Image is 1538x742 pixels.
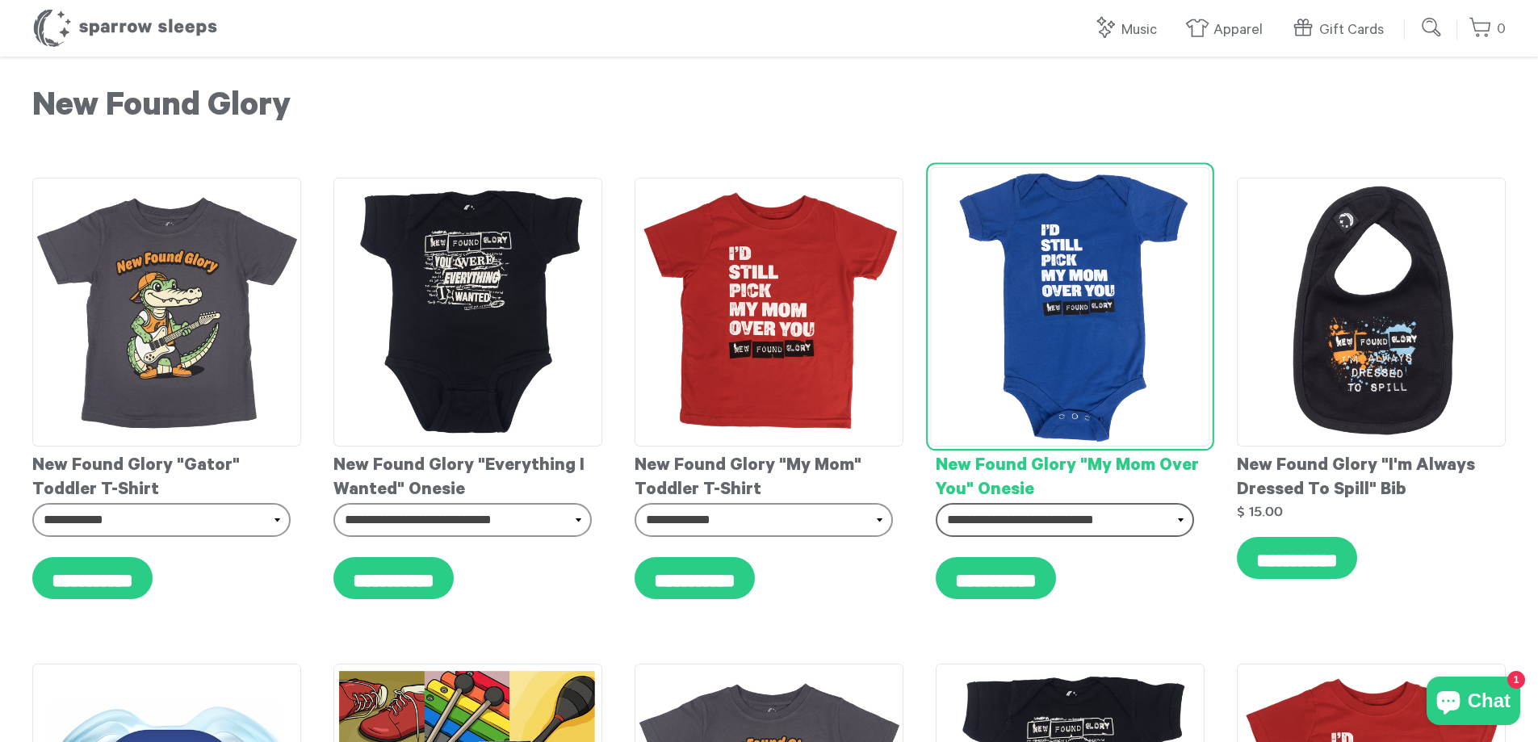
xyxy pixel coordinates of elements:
a: Gift Cards [1291,13,1392,48]
img: NewFoundGlory-toddlertee_grande.png [635,178,903,446]
a: Apparel [1185,13,1271,48]
img: New_Found_Glory_-_Bib_grande.jpg [1237,178,1506,446]
h1: New Found Glory [32,89,1506,129]
img: NewFoundGlory-EverythingIWantedOnesie_grande.jpg [333,178,602,446]
h1: Sparrow Sleeps [32,8,218,48]
div: New Found Glory "Everything I Wanted" Onesie [333,446,602,503]
inbox-online-store-chat: Shopify online store chat [1422,677,1525,729]
input: Submit [1416,11,1448,44]
div: New Found Glory "I'm Always Dressed To Spill" Bib [1237,446,1506,503]
strong: $ 15.00 [1237,505,1283,518]
div: New Found Glory "Gator" Toddler T-Shirt [32,446,301,503]
div: New Found Glory "My Mom" Toddler T-Shirt [635,446,903,503]
div: New Found Glory "My Mom Over You" Onesie [936,446,1205,503]
a: 0 [1469,12,1506,47]
img: NewFoundGlory-Gator-ToddlerT-shirt_grande.jpg [32,178,301,446]
img: NewFoundGlory-Onesie_grande.png [930,167,1209,446]
a: Music [1093,13,1165,48]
